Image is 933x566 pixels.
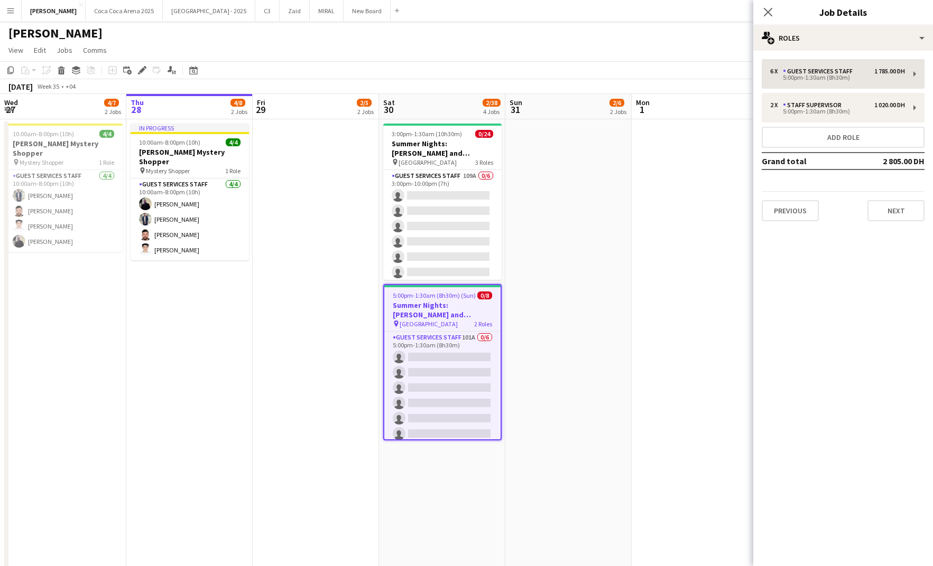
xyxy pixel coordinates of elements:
span: 2/38 [483,99,501,107]
span: 1 [634,103,650,116]
td: Grand total [762,153,858,169]
span: Week 35 [35,82,61,90]
span: 30 [382,103,395,116]
button: Next [867,200,925,221]
span: 10:00am-8:00pm (10h) [13,130,74,138]
span: 0/24 [475,130,493,138]
a: Jobs [52,43,77,57]
span: 4/7 [104,99,119,107]
span: 3 Roles [475,158,493,166]
span: View [8,45,23,55]
span: Sat [383,98,395,107]
span: 2/5 [357,99,372,107]
div: Guest Services Staff [783,68,857,75]
span: 0/8 [477,291,492,299]
div: In progress [131,124,249,132]
span: 10:00am-8:00pm (10h) [139,138,200,146]
span: Sun [510,98,522,107]
span: Mon [636,98,650,107]
div: [DATE] [8,81,33,92]
span: 5:00pm-1:30am (8h30m) (Sun) [393,291,476,299]
a: Edit [30,43,50,57]
button: New Board [344,1,391,21]
span: 1 Role [99,158,114,166]
h3: [PERSON_NAME] Mystery Shopper [4,139,123,158]
span: Wed [4,98,18,107]
span: Fri [257,98,265,107]
h3: Summer Nights: [PERSON_NAME] and [PERSON_NAME] - Internal [384,300,501,319]
span: Edit [34,45,46,55]
button: [PERSON_NAME] [22,1,86,21]
span: [GEOGRAPHIC_DATA] [400,320,458,328]
app-job-card: 5:00pm-1:30am (8h30m) (Sun)0/8Summer Nights: [PERSON_NAME] and [PERSON_NAME] - Internal [GEOGRAPH... [383,284,502,440]
app-job-card: In progress10:00am-8:00pm (10h)4/4[PERSON_NAME] Mystery Shopper Mystery Shopper1 RoleGuest Servic... [131,124,249,260]
button: C3 [255,1,280,21]
app-job-card: 10:00am-8:00pm (10h)4/4[PERSON_NAME] Mystery Shopper Mystery Shopper1 RoleGuest Services Staff4/4... [4,124,123,252]
app-job-card: 3:00pm-1:30am (10h30m) (Sun)0/24Summer Nights: [PERSON_NAME] and [PERSON_NAME] - External [GEOGRA... [383,124,502,280]
button: Previous [762,200,819,221]
div: 1 785.00 DH [874,68,905,75]
div: 2 Jobs [357,108,374,116]
span: Jobs [57,45,72,55]
div: 2 Jobs [610,108,626,116]
button: MIRAL [310,1,344,21]
div: 4 Jobs [483,108,500,116]
span: 4/4 [226,138,241,146]
app-card-role: Guest Services Staff4/410:00am-8:00pm (10h)[PERSON_NAME][PERSON_NAME][PERSON_NAME][PERSON_NAME] [4,170,123,252]
div: 2 Jobs [231,108,247,116]
td: 2 805.00 DH [858,153,925,169]
div: 5:00pm-1:30am (8h30m) [770,75,905,80]
h3: Summer Nights: [PERSON_NAME] and [PERSON_NAME] - External [383,139,502,158]
span: [GEOGRAPHIC_DATA] [399,158,457,166]
app-card-role: Guest Services Staff101A0/65:00pm-1:30am (8h30m) [384,332,501,444]
span: 2/6 [609,99,624,107]
div: +04 [66,82,76,90]
span: 28 [129,103,144,116]
div: 1 020.00 DH [874,101,905,109]
span: 3:00pm-1:30am (10h30m) (Sun) [392,130,475,138]
button: Add role [762,127,925,148]
div: 2 x [770,101,783,109]
div: 5:00pm-1:30am (8h30m) [770,109,905,114]
span: Mystery Shopper [146,167,190,175]
span: Mystery Shopper [20,158,63,166]
div: 6 x [770,68,783,75]
a: Comms [79,43,111,57]
a: View [4,43,27,57]
span: 27 [3,103,18,116]
h3: Job Details [753,5,933,19]
span: Comms [83,45,107,55]
app-card-role: Guest Services Staff4/410:00am-8:00pm (10h)[PERSON_NAME][PERSON_NAME][PERSON_NAME][PERSON_NAME] [131,178,249,260]
h3: [PERSON_NAME] Mystery Shopper [131,147,249,166]
div: Roles [753,25,933,51]
button: Zaid [280,1,310,21]
span: 31 [508,103,522,116]
span: Thu [131,98,144,107]
div: 2 Jobs [105,108,121,116]
app-card-role: Guest Services Staff109A0/63:00pm-10:00pm (7h) [383,170,502,282]
span: 1 Role [225,167,241,175]
span: 4/4 [99,130,114,138]
span: 4/8 [230,99,245,107]
span: 2 Roles [474,320,492,328]
h1: [PERSON_NAME] [8,25,103,41]
div: Staff Supervisor [783,101,846,109]
button: Coca Coca Arena 2025 [86,1,163,21]
button: [GEOGRAPHIC_DATA] - 2025 [163,1,255,21]
span: 29 [255,103,265,116]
